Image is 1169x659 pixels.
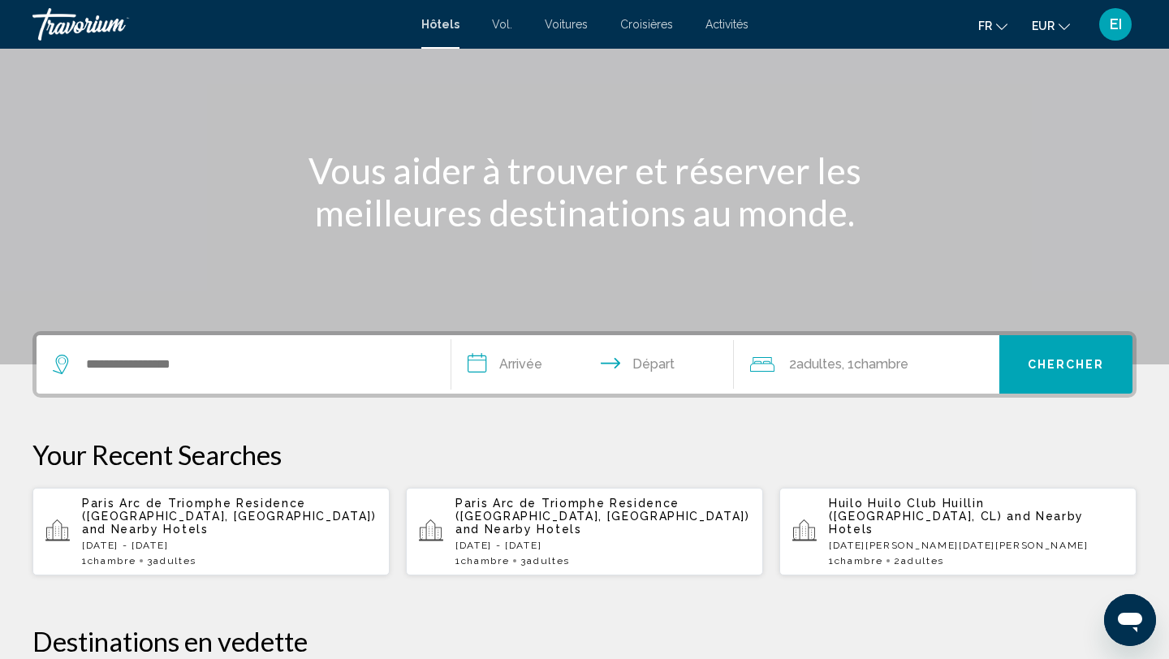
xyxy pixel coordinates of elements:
[829,497,1003,523] span: Huilo Huilo Club Huillin ([GEOGRAPHIC_DATA], CL)
[455,497,750,523] span: Paris Arc de Triomphe Residence ([GEOGRAPHIC_DATA], [GEOGRAPHIC_DATA])
[147,555,196,566] span: 3
[520,555,569,566] span: 3
[854,356,908,372] span: Chambre
[901,555,944,566] span: Adultes
[82,523,209,536] span: and Nearby Hotels
[32,438,1137,471] p: Your Recent Searches
[1104,594,1156,646] iframe: Bouton de lancement de la fenêtre de messagerie
[1110,15,1122,32] font: EI
[37,335,1132,394] div: Search widget
[829,510,1084,536] span: and Nearby Hotels
[1032,19,1055,32] font: EUR
[82,540,377,551] p: [DATE] - [DATE]
[978,14,1007,37] button: Changer de langue
[620,18,673,31] a: Croisières
[842,353,908,376] span: , 1
[82,555,136,566] span: 1
[894,555,943,566] span: 2
[32,625,1137,657] h2: Destinations en vedette
[406,487,763,576] button: Paris Arc de Triomphe Residence ([GEOGRAPHIC_DATA], [GEOGRAPHIC_DATA]) and Nearby Hotels[DATE] - ...
[829,540,1124,551] p: [DATE][PERSON_NAME][DATE][PERSON_NAME]
[82,497,377,523] span: Paris Arc de Triomphe Residence ([GEOGRAPHIC_DATA], [GEOGRAPHIC_DATA])
[461,555,510,566] span: Chambre
[1032,14,1070,37] button: Changer de devise
[455,523,582,536] span: and Nearby Hotels
[734,335,1000,394] button: Travelers: 2 adults, 0 children
[455,540,750,551] p: [DATE] - [DATE]
[492,18,512,31] a: Vol.
[153,555,196,566] span: Adultes
[32,487,390,576] button: Paris Arc de Triomphe Residence ([GEOGRAPHIC_DATA], [GEOGRAPHIC_DATA]) and Nearby Hotels[DATE] - ...
[779,487,1137,576] button: Huilo Huilo Club Huillin ([GEOGRAPHIC_DATA], CL) and Nearby Hotels[DATE][PERSON_NAME][DATE][PERSO...
[829,555,882,566] span: 1
[1094,7,1137,41] button: Menu utilisateur
[796,356,842,372] span: Adultes
[1028,359,1105,372] span: Chercher
[527,555,570,566] span: Adultes
[455,555,509,566] span: 1
[32,8,405,41] a: Travorium
[978,19,992,32] font: fr
[280,149,889,234] h1: Vous aider à trouver et réserver les meilleures destinations au monde.
[705,18,748,31] a: Activités
[545,18,588,31] a: Voitures
[789,353,842,376] span: 2
[835,555,883,566] span: Chambre
[999,335,1132,394] button: Chercher
[451,335,734,394] button: Check in and out dates
[421,18,459,31] a: Hôtels
[88,555,136,566] span: Chambre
